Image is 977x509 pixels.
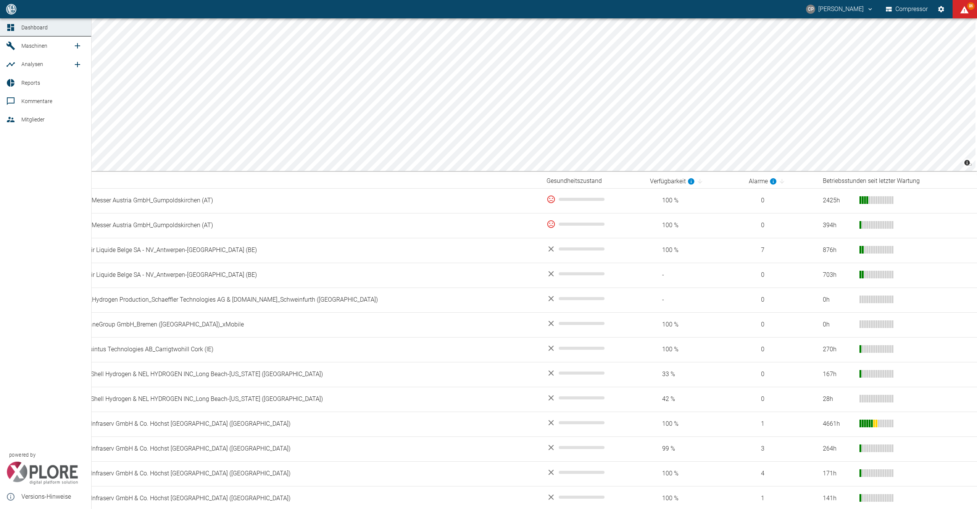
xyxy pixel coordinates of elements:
div: CP [806,5,815,14]
span: Versions-Hinweise [21,492,85,501]
span: 100 % [650,221,737,230]
div: No data [547,344,637,353]
span: Mitglieder [21,116,45,123]
img: logo [5,4,17,14]
span: 100 % [650,246,737,255]
span: Maschinen [21,43,47,49]
button: christoph.palm@neuman-esser.com [805,2,875,16]
img: Xplore Logo [6,462,78,485]
a: new /machines [70,38,85,53]
span: Reports [21,80,40,86]
th: Gesundheitszustand [540,174,643,188]
div: berechnet für die letzten 7 Tage [749,177,777,186]
span: 7 [749,246,811,255]
span: 0 [749,345,811,354]
span: 100 % [650,320,737,329]
div: No data [547,319,637,328]
span: 0 [749,370,811,379]
div: 0 h [823,296,853,304]
span: 4 [749,469,811,478]
span: 100 % [650,494,737,503]
span: 0 [749,320,811,329]
span: 0 [749,221,811,230]
span: 100 % [650,420,737,428]
div: 141 h [823,494,853,503]
div: 394 h [823,221,853,230]
div: 270 h [823,345,853,354]
span: Kommentare [21,98,52,104]
span: Analysen [21,61,43,67]
div: 4661 h [823,420,853,428]
td: 20.00011/3_Infraserv GmbH & Co. Höchst [GEOGRAPHIC_DATA] ([GEOGRAPHIC_DATA]) [51,461,540,486]
div: berechnet für die letzten 7 Tage [650,177,695,186]
div: No data [547,368,637,378]
div: No data [547,393,637,402]
span: powered by [9,451,35,459]
div: No data [547,244,637,254]
span: Dashboard [21,24,48,31]
td: 18.0005_ArianeGroup GmbH_Bremen ([GEOGRAPHIC_DATA])_xMobile [51,312,540,337]
span: 100 % [650,345,737,354]
div: No data [547,443,637,452]
span: 0 [749,196,811,205]
td: 02.2294_V7_Messer Austria GmbH_Gumpoldskirchen (AT) [51,188,540,213]
span: 86 [967,2,975,10]
canvas: Map [21,18,975,171]
div: 264 h [823,444,853,453]
div: No data [547,468,637,477]
div: No data [547,493,637,502]
div: 2425 h [823,196,853,205]
div: 0 % [547,195,637,204]
div: 703 h [823,271,853,280]
span: 100 % [650,196,737,205]
div: 167 h [823,370,853,379]
span: 99 % [650,444,737,453]
span: 0 [749,271,811,280]
button: Compressor [884,2,930,16]
span: - [650,271,737,280]
div: No data [547,294,637,303]
div: No data [547,269,637,278]
td: 13.0007/1_Air Liquide Belge SA - NV_Antwerpen-[GEOGRAPHIC_DATA] (BE) [51,238,540,263]
div: 171 h [823,469,853,478]
div: No data [547,418,637,427]
span: 0 [749,395,811,404]
th: Betriebsstunden seit letzter Wartung [817,174,977,188]
td: 20.00006_Quintus Technologies AB_Carrigtwohill Cork (IE) [51,337,540,362]
span: 100 % [650,469,737,478]
div: 28 h [823,395,853,404]
button: Einstellungen [934,2,948,16]
a: new /analyses/list/0 [70,57,85,72]
span: 0 [749,296,811,304]
td: 13.0007/2_Air Liquide Belge SA - NV_Antwerpen-[GEOGRAPHIC_DATA] (BE) [51,263,540,288]
span: 3 [749,444,811,453]
td: 20.00011/2_Infraserv GmbH & Co. Höchst [GEOGRAPHIC_DATA] ([GEOGRAPHIC_DATA]) [51,436,540,461]
td: 20.00008/1_Shell Hydrogen & NEL HYDROGEN INC_Long Beach-[US_STATE] ([GEOGRAPHIC_DATA]) [51,362,540,387]
td: 20.00008/2_Shell Hydrogen & NEL HYDROGEN INC_Long Beach-[US_STATE] ([GEOGRAPHIC_DATA]) [51,387,540,412]
span: 42 % [650,395,737,404]
span: 1 [749,494,811,503]
div: 0 h [823,320,853,329]
div: 876 h [823,246,853,255]
td: 04.2115_V8_Messer Austria GmbH_Gumpoldskirchen (AT) [51,213,540,238]
td: 20.00011/1_Infraserv GmbH & Co. Höchst [GEOGRAPHIC_DATA] ([GEOGRAPHIC_DATA]) [51,412,540,436]
span: 33 % [650,370,737,379]
div: 0 % [547,220,637,229]
td: 15.0000474_Hydrogen Production_Schaeffler Technologies AG & [DOMAIN_NAME]_Schweinfurth ([GEOGRAPH... [51,288,540,312]
span: 1 [749,420,811,428]
span: - [650,296,737,304]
